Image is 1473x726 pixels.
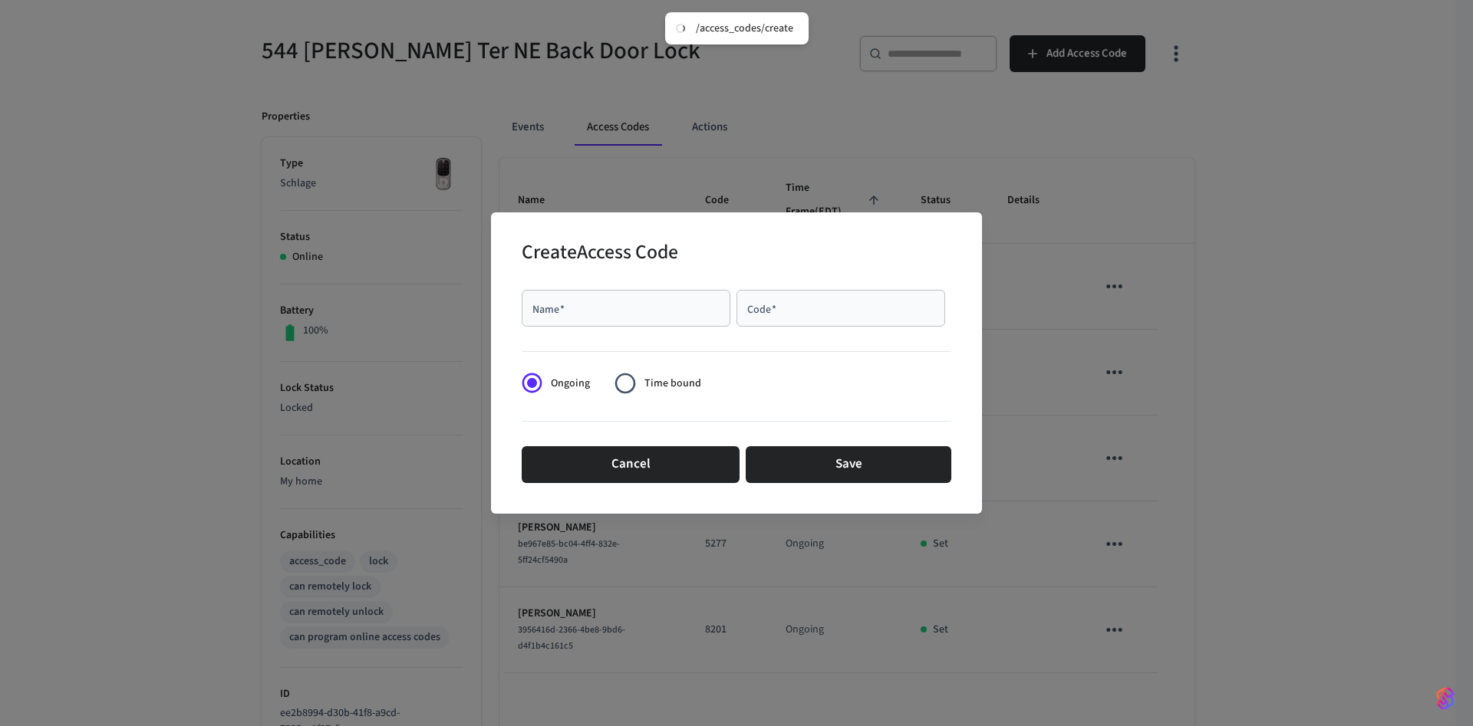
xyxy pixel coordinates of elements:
button: Save [746,446,951,483]
h2: Create Access Code [522,231,678,278]
img: SeamLogoGradient.69752ec5.svg [1436,686,1455,711]
span: Ongoing [551,376,590,392]
span: Time bound [644,376,701,392]
div: /access_codes/create [696,21,793,35]
button: Cancel [522,446,740,483]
